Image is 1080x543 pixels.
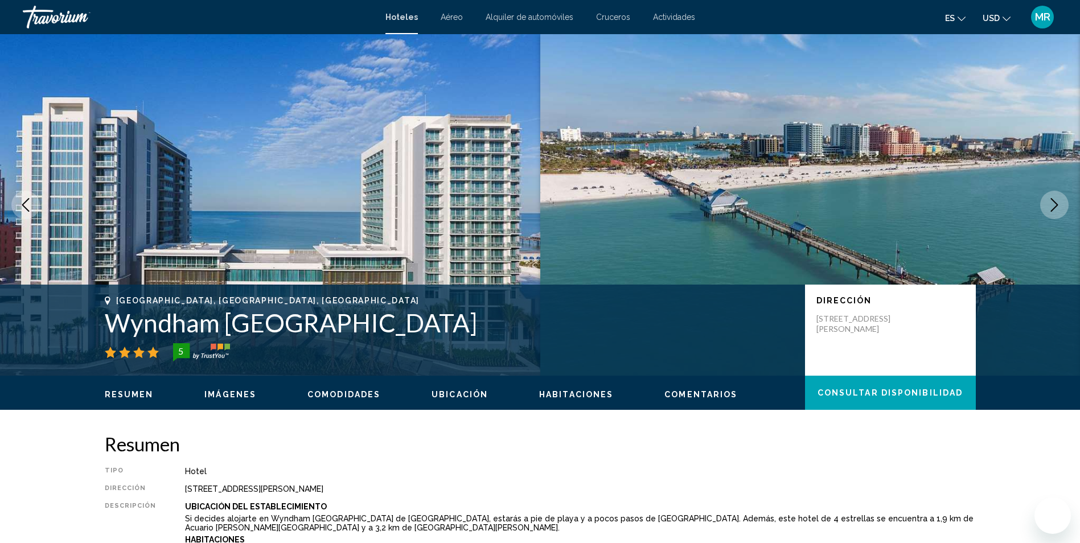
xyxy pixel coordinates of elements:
div: [STREET_ADDRESS][PERSON_NAME] [185,484,976,493]
a: Cruceros [596,13,630,22]
img: trustyou-badge-hor.svg [173,343,230,361]
button: Previous image [11,191,40,219]
h1: Wyndham [GEOGRAPHIC_DATA] [105,308,794,338]
b: Ubicación Del Establecimiento [185,502,327,511]
button: Resumen [105,389,154,400]
h2: Resumen [105,433,976,455]
button: Consultar disponibilidad [805,376,976,410]
button: Ubicación [432,389,488,400]
span: Imágenes [204,390,256,399]
div: Hotel [185,467,976,476]
button: Next image [1040,191,1069,219]
button: Habitaciones [539,389,613,400]
span: MR [1035,11,1050,23]
span: Comodidades [307,390,380,399]
span: [GEOGRAPHIC_DATA], [GEOGRAPHIC_DATA], [GEOGRAPHIC_DATA] [116,296,420,305]
button: User Menu [1028,5,1057,29]
iframe: Button to launch messaging window [1034,497,1071,534]
div: 5 [170,344,192,358]
span: Resumen [105,390,154,399]
button: Comodidades [307,389,380,400]
p: Si decides alojarte en Wyndham [GEOGRAPHIC_DATA] de [GEOGRAPHIC_DATA], estarás a pie de playa y a... [185,514,976,532]
a: Actividades [653,13,695,22]
button: Imágenes [204,389,256,400]
span: Consultar disponibilidad [818,389,963,398]
a: Aéreo [441,13,463,22]
button: Change currency [983,10,1011,26]
span: es [945,14,955,23]
button: Change language [945,10,966,26]
button: Comentarios [664,389,737,400]
div: Dirección [105,484,157,493]
a: Alquiler de automóviles [486,13,573,22]
div: Tipo [105,467,157,476]
p: [STREET_ADDRESS][PERSON_NAME] [816,314,907,334]
span: USD [983,14,1000,23]
span: Ubicación [432,390,488,399]
span: Comentarios [664,390,737,399]
span: Habitaciones [539,390,613,399]
a: Hoteles [385,13,418,22]
p: Dirección [816,296,964,305]
a: Travorium [23,6,374,28]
